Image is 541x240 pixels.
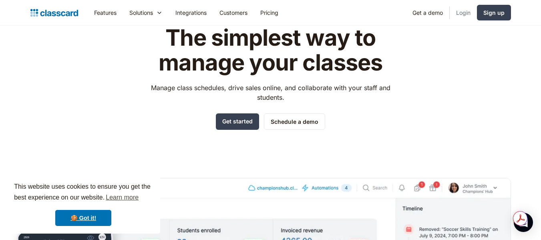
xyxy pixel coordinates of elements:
a: Get started [216,113,259,130]
p: Manage class schedules, drive sales online, and collaborate with your staff and students. [143,83,398,102]
span: This website uses cookies to ensure you get the best experience on our website. [14,182,153,204]
div: Solutions [129,8,153,17]
a: Pricing [254,4,285,22]
div: cookieconsent [6,174,160,234]
a: dismiss cookie message [55,210,111,226]
a: Features [88,4,123,22]
div: Solutions [123,4,169,22]
a: Integrations [169,4,213,22]
a: Sign up [477,5,511,20]
a: learn more about cookies [105,192,140,204]
a: Schedule a demo [264,113,325,130]
a: home [30,7,78,18]
div: Sign up [483,8,505,17]
a: Customers [213,4,254,22]
a: Login [450,4,477,22]
a: Get a demo [406,4,449,22]
h1: The simplest way to manage your classes [143,26,398,75]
